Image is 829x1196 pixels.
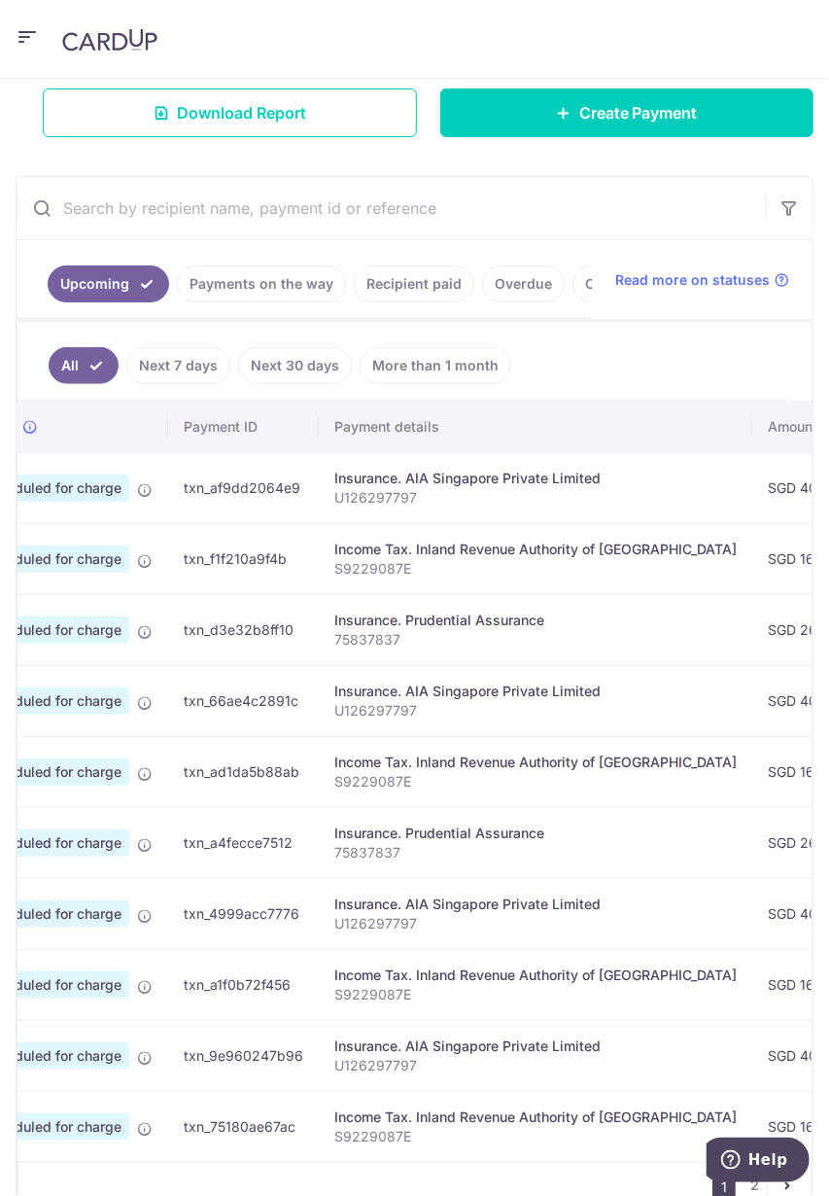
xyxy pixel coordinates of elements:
p: S9229087E [334,985,737,1004]
a: More than 1 month [360,347,511,384]
div: Income Tax. Inland Revenue Authority of [GEOGRAPHIC_DATA] [334,966,737,985]
a: Read more on statuses [615,270,789,290]
td: txn_4999acc7776 [168,878,319,949]
a: Recipient paid [354,265,474,302]
td: txn_f1f210a9f4b [168,523,319,594]
a: Overdue [482,265,565,302]
a: Upcoming [48,265,169,302]
div: Insurance. AIA Singapore Private Limited [334,895,737,914]
p: 75837837 [334,630,737,650]
td: txn_9e960247b96 [168,1020,319,1091]
p: U126297797 [334,488,737,508]
th: Payment details [319,402,752,452]
div: Insurance. AIA Singapore Private Limited [334,682,737,701]
div: Income Tax. Inland Revenue Authority of [GEOGRAPHIC_DATA] [334,753,737,772]
p: S9229087E [334,772,737,791]
div: Income Tax. Inland Revenue Authority of [GEOGRAPHIC_DATA] [334,1108,737,1127]
input: Search by recipient name, payment id or reference [17,177,766,239]
td: txn_75180ae67ac [168,1091,319,1162]
p: U126297797 [334,914,737,933]
a: Cancelled [572,265,664,302]
a: Payments on the way [177,265,346,302]
span: Create Payment [579,101,698,124]
span: Download Report [177,101,306,124]
p: U126297797 [334,701,737,721]
p: 75837837 [334,843,737,862]
td: txn_a4fecce7512 [168,807,319,878]
iframe: Opens a widget where you can find more information [707,1138,810,1186]
p: S9229087E [334,1127,737,1146]
div: Insurance. AIA Singapore Private Limited [334,1037,737,1056]
td: txn_d3e32b8ff10 [168,594,319,665]
div: Insurance. Prudential Assurance [334,824,737,843]
span: Amount [768,417,817,437]
span: Read more on statuses [615,270,770,290]
a: Download Report [43,88,417,137]
p: U126297797 [334,1056,737,1075]
div: Insurance. AIA Singapore Private Limited [334,469,737,488]
img: CardUp [62,28,157,52]
p: S9229087E [334,559,737,579]
a: Next 7 days [126,347,230,384]
a: All [49,347,119,384]
td: txn_66ae4c2891c [168,665,319,736]
th: Payment ID [168,402,319,452]
td: txn_ad1da5b88ab [168,736,319,807]
td: txn_af9dd2064e9 [168,452,319,523]
td: txn_a1f0b72f456 [168,949,319,1020]
div: Insurance. Prudential Assurance [334,611,737,630]
div: Income Tax. Inland Revenue Authority of [GEOGRAPHIC_DATA] [334,540,737,559]
a: Create Payment [440,88,814,137]
a: Next 30 days [238,347,352,384]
